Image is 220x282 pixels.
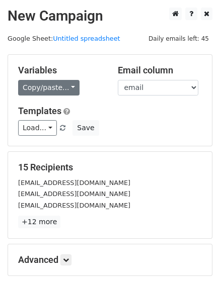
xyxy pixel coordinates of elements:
small: [EMAIL_ADDRESS][DOMAIN_NAME] [18,190,130,198]
iframe: Chat Widget [170,234,220,282]
small: Google Sheet: [8,35,120,42]
h5: Variables [18,65,103,76]
button: Save [72,120,99,136]
a: Untitled spreadsheet [53,35,120,42]
small: [EMAIL_ADDRESS][DOMAIN_NAME] [18,202,130,209]
span: Daily emails left: 45 [145,33,212,44]
h5: Email column [118,65,202,76]
small: [EMAIL_ADDRESS][DOMAIN_NAME] [18,179,130,186]
h5: Advanced [18,254,202,265]
h2: New Campaign [8,8,212,25]
h5: 15 Recipients [18,162,202,173]
a: Daily emails left: 45 [145,35,212,42]
a: Load... [18,120,57,136]
a: Templates [18,106,61,116]
a: Copy/paste... [18,80,80,96]
a: +12 more [18,216,60,228]
div: 聊天小组件 [170,234,220,282]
